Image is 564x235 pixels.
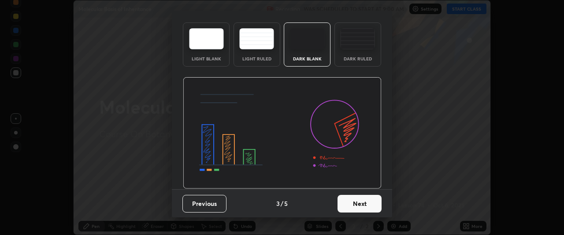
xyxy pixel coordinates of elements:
img: lightRuledTheme.5fabf969.svg [239,28,274,49]
h4: / [281,199,283,208]
img: darkThemeBanner.d06ce4a2.svg [183,77,382,189]
div: Light Blank [189,56,224,61]
div: Dark Ruled [340,56,375,61]
h4: 5 [284,199,288,208]
img: darkRuledTheme.de295e13.svg [340,28,375,49]
img: lightTheme.e5ed3b09.svg [189,28,224,49]
button: Previous [182,195,226,213]
h4: 3 [276,199,280,208]
div: Light Ruled [239,56,275,61]
img: darkTheme.f0cc69e5.svg [290,28,325,49]
div: Dark Blank [289,56,325,61]
button: Next [338,195,382,213]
